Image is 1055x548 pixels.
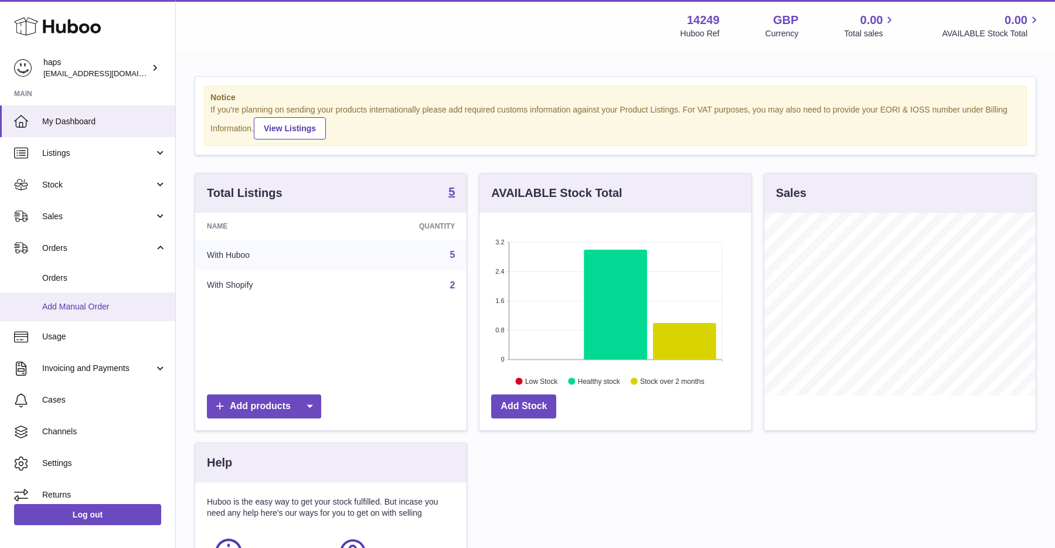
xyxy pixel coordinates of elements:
th: Quantity [342,213,467,240]
text: 3.2 [496,239,505,246]
span: Sales [42,211,154,222]
text: Healthy stock [578,377,621,385]
text: 2.4 [496,268,505,275]
span: Settings [42,458,166,469]
th: Name [195,213,342,240]
text: 0.8 [496,326,505,333]
span: 0.00 [1005,12,1027,28]
text: 1.6 [496,297,505,304]
text: Low Stock [525,377,558,385]
a: 0.00 Total sales [844,12,896,39]
div: haps [43,57,149,79]
text: 0 [501,356,505,363]
a: 5 [450,250,455,260]
a: 5 [448,186,455,200]
a: Log out [14,504,161,525]
strong: 5 [448,186,455,198]
span: Cases [42,394,166,406]
span: Orders [42,243,154,254]
h3: Sales [776,185,806,201]
h3: Help [207,455,232,471]
td: With Shopify [195,270,342,301]
span: Stock [42,179,154,190]
strong: GBP [773,12,798,28]
p: Huboo is the easy way to get your stock fulfilled. But incase you need any help here's our ways f... [207,496,455,519]
span: Invoicing and Payments [42,363,154,374]
a: 0.00 AVAILABLE Stock Total [942,12,1041,39]
strong: Notice [210,92,1020,103]
span: Add Manual Order [42,301,166,312]
span: Usage [42,331,166,342]
a: View Listings [254,117,326,139]
span: My Dashboard [42,116,166,127]
span: Listings [42,148,154,159]
span: Orders [42,273,166,284]
span: Channels [42,426,166,437]
a: Add Stock [491,394,556,418]
span: [EMAIL_ADDRESS][DOMAIN_NAME] [43,69,172,78]
h3: AVAILABLE Stock Total [491,185,622,201]
img: hello@gethaps.co.uk [14,59,32,77]
a: Add products [207,394,321,418]
h3: Total Listings [207,185,283,201]
span: Returns [42,489,166,501]
div: If you're planning on sending your products internationally please add required customs informati... [210,104,1020,139]
td: With Huboo [195,240,342,270]
span: Total sales [844,28,896,39]
text: Stock over 2 months [641,377,705,385]
span: AVAILABLE Stock Total [942,28,1041,39]
div: Currency [765,28,799,39]
strong: 14249 [687,12,720,28]
a: 2 [450,280,455,290]
div: Huboo Ref [680,28,720,39]
span: 0.00 [860,12,883,28]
